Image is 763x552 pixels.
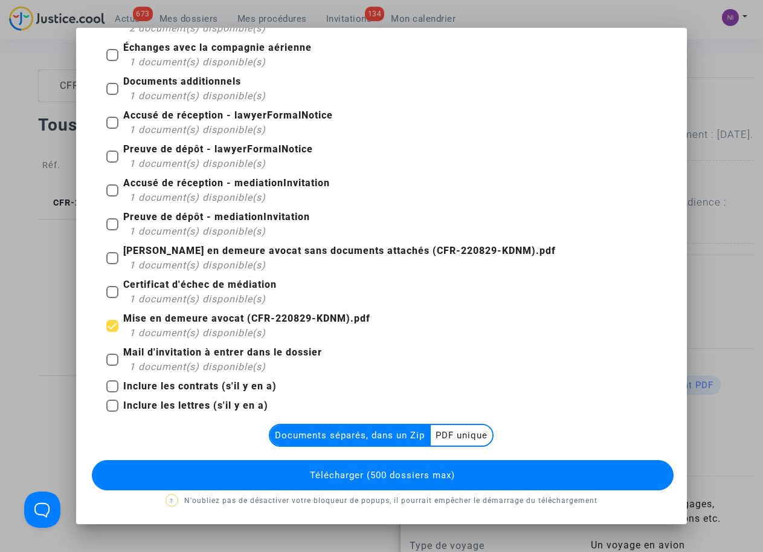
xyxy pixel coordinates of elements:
[123,76,241,87] b: Documents additionnels
[431,425,492,446] multi-toggle-item: PDF unique
[123,400,268,411] b: Inclure les lettres (s'il y en a)
[170,498,173,504] span: ?
[123,245,556,256] b: [PERSON_NAME] en demeure avocat sans documents attachés (CFR-220829-KDNM).pdf
[123,313,370,324] b: Mise en demeure avocat (CFR-220829-KDNM).pdf
[123,279,277,290] b: Certificat d'échec de médiation
[129,124,266,135] span: 1 document(s) disponible(s)
[129,22,266,34] span: 2 document(s) disponible(s)
[123,380,277,392] b: Inclure les contrats (s'il y en a)
[123,42,312,53] b: Échanges avec la compagnie aérienne
[129,293,266,305] span: 1 document(s) disponible(s)
[92,460,673,490] button: Télécharger (500 dossiers max)
[129,56,266,68] span: 1 document(s) disponible(s)
[129,192,266,203] span: 1 document(s) disponible(s)
[123,109,333,121] b: Accusé de réception - lawyerFormalNotice
[123,346,322,358] b: Mail d'invitation à entrer dans le dossier
[129,226,266,237] span: 1 document(s) disponible(s)
[123,211,310,222] b: Preuve de dépôt - mediationInvitation
[129,158,266,169] span: 1 document(s) disponible(s)
[310,470,455,481] span: Télécharger (500 dossiers max)
[123,143,313,155] b: Preuve de dépôt - lawyerFormalNotice
[129,259,266,271] span: 1 document(s) disponible(s)
[129,327,266,339] span: 1 document(s) disponible(s)
[129,90,266,102] span: 1 document(s) disponible(s)
[24,492,60,528] iframe: Help Scout Beacon - Open
[91,493,672,508] p: N'oubliez pas de désactiver votre bloqueur de popups, il pourrait empêcher le démarrage du téléch...
[270,425,431,446] multi-toggle-item: Documents séparés, dans un Zip
[129,361,266,372] span: 1 document(s) disponible(s)
[123,177,330,189] b: Accusé de réception - mediationInvitation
